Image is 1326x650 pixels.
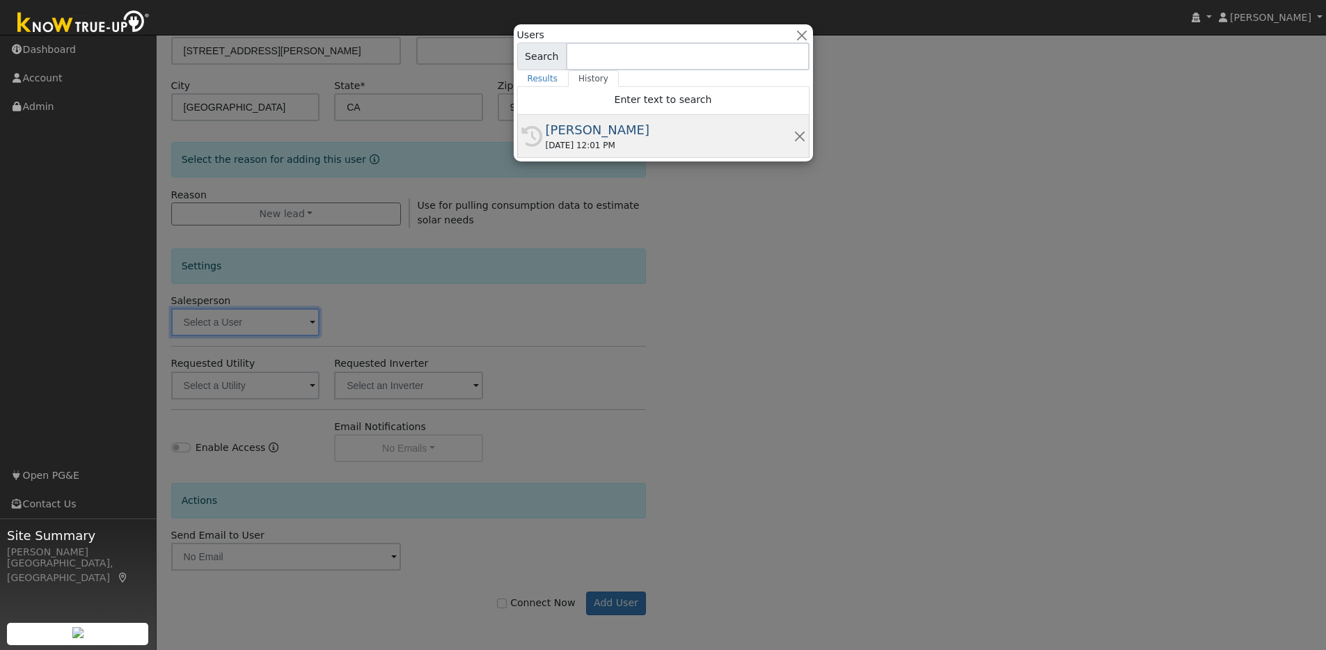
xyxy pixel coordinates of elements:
a: Results [517,70,569,87]
div: [PERSON_NAME] [546,120,794,139]
button: Remove this history [793,129,806,143]
img: Know True-Up [10,8,157,39]
div: [PERSON_NAME] [7,545,149,560]
img: retrieve [72,627,84,638]
span: Users [517,28,544,42]
span: [PERSON_NAME] [1230,12,1311,23]
div: [GEOGRAPHIC_DATA], [GEOGRAPHIC_DATA] [7,556,149,585]
a: History [568,70,619,87]
span: Search [517,42,567,70]
div: [DATE] 12:01 PM [546,139,794,152]
span: Site Summary [7,526,149,545]
a: Map [117,572,129,583]
i: History [521,126,542,147]
span: Enter text to search [615,94,712,105]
